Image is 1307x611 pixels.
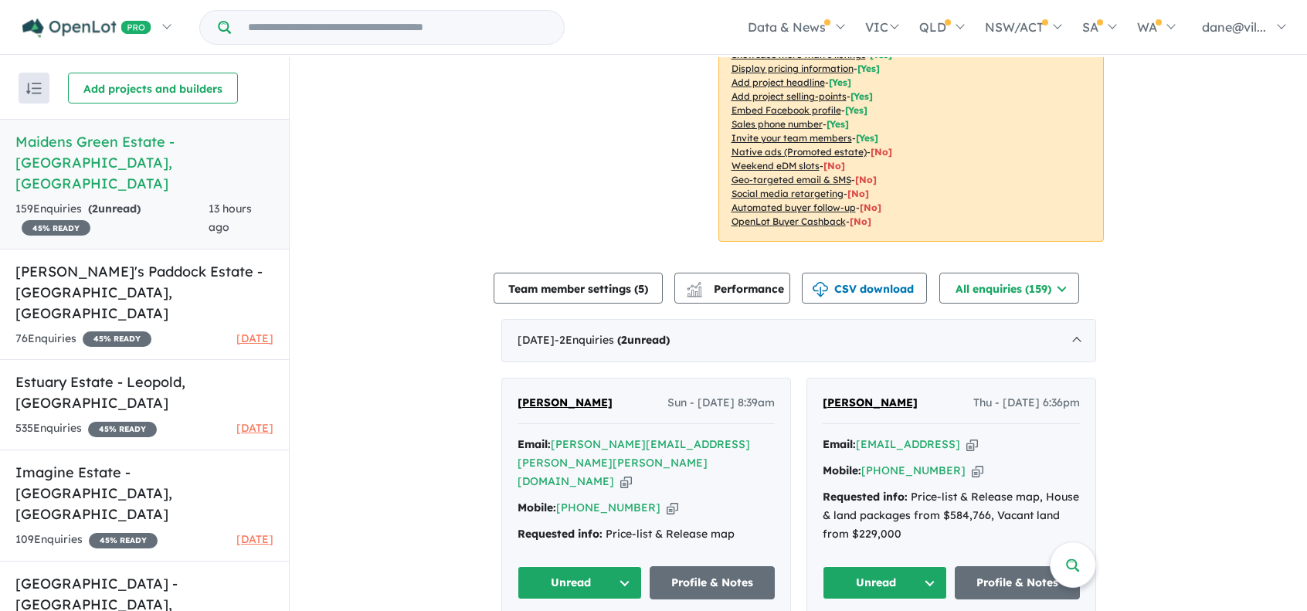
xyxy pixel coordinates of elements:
[732,90,847,102] u: Add project selling-points
[732,104,841,116] u: Embed Facebook profile
[22,220,90,236] span: 45 % READY
[15,131,273,194] h5: Maidens Green Estate - [GEOGRAPHIC_DATA] , [GEOGRAPHIC_DATA]
[92,202,98,216] span: 2
[870,49,892,60] span: [ Yes ]
[847,188,869,199] span: [No]
[845,104,867,116] span: [ Yes ]
[823,490,908,504] strong: Requested info:
[518,525,775,544] div: Price-list & Release map
[15,200,209,237] div: 159 Enquir ies
[620,474,632,490] button: Copy
[15,330,151,348] div: 76 Enquir ies
[518,566,643,599] button: Unread
[501,319,1096,362] div: [DATE]
[732,49,866,60] u: Showcase more than 3 listings
[236,421,273,435] span: [DATE]
[494,273,663,304] button: Team member settings (5)
[732,132,852,144] u: Invite your team members
[556,501,660,514] a: [PHONE_NUMBER]
[732,160,820,171] u: Weekend eDM slots
[823,488,1080,543] div: Price-list & Release map, House & land packages from $584,766, Vacant land from $229,000
[732,216,846,227] u: OpenLot Buyer Cashback
[68,73,238,104] button: Add projects and builders
[89,533,158,548] span: 45 % READY
[939,273,1079,304] button: All enquiries (159)
[518,395,613,409] span: [PERSON_NAME]
[209,202,252,234] span: 13 hours ago
[732,202,856,213] u: Automated buyer follow-up
[813,282,828,297] img: download icon
[88,422,157,437] span: 45 % READY
[829,76,851,88] span: [ Yes ]
[966,436,978,453] button: Copy
[638,282,644,296] span: 5
[26,83,42,94] img: sort.svg
[856,437,960,451] a: [EMAIL_ADDRESS]
[823,463,861,477] strong: Mobile:
[22,19,151,38] img: Openlot PRO Logo White
[856,132,878,144] span: [ Yes ]
[871,146,892,158] span: [No]
[823,566,948,599] button: Unread
[650,566,775,599] a: Profile & Notes
[823,437,856,451] strong: Email:
[732,146,867,158] u: Native ads (Promoted estate)
[732,188,844,199] u: Social media retargeting
[732,63,854,74] u: Display pricing information
[850,90,873,102] span: [ Yes ]
[827,118,849,130] span: [ Yes ]
[518,437,750,488] a: [PERSON_NAME][EMAIL_ADDRESS][PERSON_NAME][PERSON_NAME][DOMAIN_NAME]
[83,331,151,347] span: 45 % READY
[732,118,823,130] u: Sales phone number
[15,372,273,413] h5: Estuary Estate - Leopold , [GEOGRAPHIC_DATA]
[823,395,918,409] span: [PERSON_NAME]
[955,566,1080,599] a: Profile & Notes
[861,463,966,477] a: [PHONE_NUMBER]
[518,437,551,451] strong: Email:
[15,419,157,438] div: 535 Enquir ies
[973,394,1080,412] span: Thu - [DATE] 6:36pm
[732,174,851,185] u: Geo-targeted email & SMS
[617,333,670,347] strong: ( unread)
[236,331,273,345] span: [DATE]
[15,462,273,524] h5: Imagine Estate - [GEOGRAPHIC_DATA] , [GEOGRAPHIC_DATA]
[802,273,927,304] button: CSV download
[236,532,273,546] span: [DATE]
[1202,19,1266,35] span: dane@vil...
[687,287,702,297] img: bar-chart.svg
[88,202,141,216] strong: ( unread)
[518,394,613,412] a: [PERSON_NAME]
[823,394,918,412] a: [PERSON_NAME]
[855,174,877,185] span: [No]
[972,463,983,479] button: Copy
[857,63,880,74] span: [ Yes ]
[823,160,845,171] span: [No]
[518,501,556,514] strong: Mobile:
[621,333,627,347] span: 2
[689,282,784,296] span: Performance
[860,202,881,213] span: [No]
[667,394,775,412] span: Sun - [DATE] 8:39am
[15,261,273,324] h5: [PERSON_NAME]'s Paddock Estate - [GEOGRAPHIC_DATA] , [GEOGRAPHIC_DATA]
[518,527,603,541] strong: Requested info:
[850,216,871,227] span: [No]
[687,282,701,290] img: line-chart.svg
[555,333,670,347] span: - 2 Enquir ies
[234,11,561,44] input: Try estate name, suburb, builder or developer
[674,273,790,304] button: Performance
[15,531,158,549] div: 109 Enquir ies
[667,500,678,516] button: Copy
[732,76,825,88] u: Add project headline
